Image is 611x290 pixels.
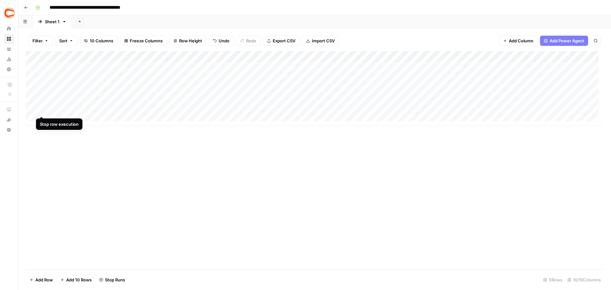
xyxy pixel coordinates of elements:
[4,5,14,21] button: Workspace: Covers
[4,34,14,44] a: Browse
[4,115,14,124] div: What's new?
[32,38,43,44] span: Filter
[169,36,206,46] button: Row Height
[4,104,14,115] a: AirOps Academy
[565,275,603,285] div: 10/10 Columns
[4,64,14,74] a: Settings
[105,277,125,283] span: Stop Runs
[209,36,234,46] button: Undo
[302,36,339,46] button: Import CSV
[246,38,256,44] span: Redo
[312,38,335,44] span: Import CSV
[263,36,299,46] button: Export CSV
[4,125,14,135] button: Help + Support
[540,36,588,46] button: Add Power Agent
[179,38,202,44] span: Row Height
[4,7,15,19] img: Covers Logo
[40,121,79,127] div: Stop row execution
[4,115,14,125] button: What's new?
[28,36,53,46] button: Filter
[273,38,295,44] span: Export CSV
[219,38,229,44] span: Undo
[550,38,584,44] span: Add Power Agent
[59,38,67,44] span: Sort
[66,277,92,283] span: Add 10 Rows
[236,36,260,46] button: Redo
[95,275,129,285] button: Stop Runs
[4,44,14,54] a: Your Data
[541,275,565,285] div: 5 Rows
[130,38,163,44] span: Freeze Columns
[4,24,14,34] a: Home
[57,275,95,285] button: Add 10 Rows
[120,36,167,46] button: Freeze Columns
[26,275,57,285] button: Add Row
[4,54,14,64] a: Usage
[35,277,53,283] span: Add Row
[45,18,60,25] div: Sheet 1
[90,38,113,44] span: 10 Columns
[509,38,533,44] span: Add Column
[55,36,77,46] button: Sort
[32,15,72,28] a: Sheet 1
[499,36,537,46] button: Add Column
[80,36,117,46] button: 10 Columns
